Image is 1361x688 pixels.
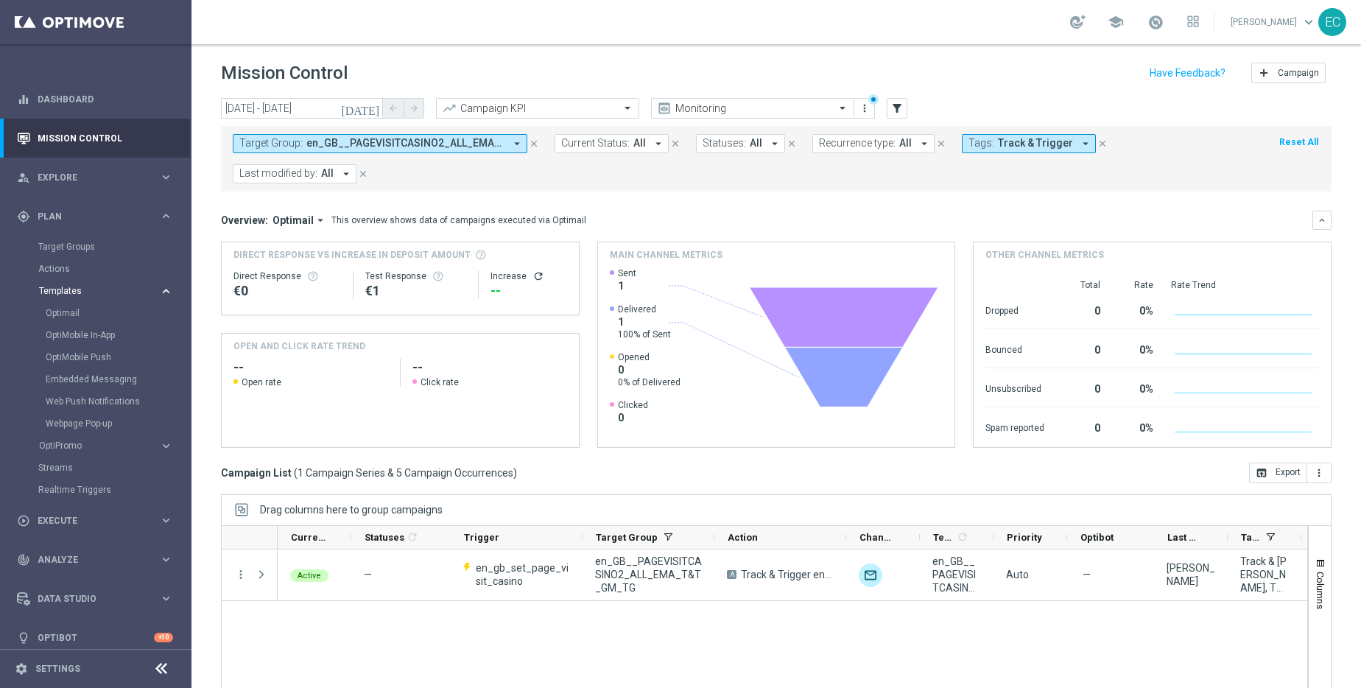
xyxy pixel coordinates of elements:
[38,555,159,564] span: Analyze
[38,285,174,297] div: Templates keyboard_arrow_right
[1007,532,1042,543] span: Priority
[555,134,669,153] button: Current Status: All arrow_drop_down
[272,214,314,227] span: Optimail
[46,413,190,435] div: Webpage Pop-up
[16,172,174,183] div: person_search Explore keyboard_arrow_right
[985,376,1044,399] div: Unsubscribed
[409,103,419,113] i: arrow_forward
[957,531,968,543] i: refresh
[260,504,443,516] div: Row Groups
[321,167,334,180] span: All
[46,307,153,319] a: Optimail
[16,554,174,566] div: track_changes Analyze keyboard_arrow_right
[618,303,671,315] span: Delivered
[39,287,159,295] div: Templates
[16,133,174,144] button: Mission Control
[618,351,680,363] span: Opened
[727,570,736,579] span: A
[17,171,30,184] i: person_search
[1062,415,1100,438] div: 0
[890,102,904,115] i: filter_alt
[35,664,80,673] a: Settings
[298,571,321,580] span: Active
[356,166,370,182] button: close
[365,282,466,300] div: €1
[561,137,630,150] span: Current Status:
[1167,532,1203,543] span: Last Modified By
[222,550,278,601] div: Press SPACE to select this row.
[38,618,154,657] a: Optibot
[618,315,671,329] span: 1
[1301,14,1317,30] span: keyboard_arrow_down
[16,593,174,605] button: Data Studio keyboard_arrow_right
[1315,572,1326,609] span: Columns
[436,98,639,119] ng-select: Campaign KPI
[1249,463,1307,483] button: open_in_browser Export
[46,324,190,346] div: OptiMobile In-App
[1062,279,1100,291] div: Total
[407,531,418,543] i: refresh
[38,212,159,221] span: Plan
[38,280,190,435] div: Templates
[17,592,159,605] div: Data Studio
[221,466,517,480] h3: Campaign List
[476,561,570,588] span: en_gb_set_page_visit_casino
[652,137,665,150] i: arrow_drop_down
[383,98,404,119] button: arrow_back
[1118,279,1153,291] div: Rate
[38,80,173,119] a: Dashboard
[1083,568,1091,581] span: —
[159,439,173,453] i: keyboard_arrow_right
[339,98,383,120] button: [DATE]
[15,662,28,675] i: settings
[918,137,931,150] i: arrow_drop_down
[291,532,326,543] span: Current Status
[750,137,762,150] span: All
[985,298,1044,321] div: Dropped
[221,63,348,84] h1: Mission Control
[812,134,935,153] button: Recurrence type: All arrow_drop_down
[365,532,404,543] span: Statuses
[935,136,948,152] button: close
[46,351,153,363] a: OptiMobile Push
[39,441,159,450] div: OptiPromo
[233,270,341,282] div: Direct Response
[985,248,1104,261] h4: Other channel metrics
[17,514,30,527] i: play_circle_outline
[1079,137,1092,150] i: arrow_drop_down
[159,552,173,566] i: keyboard_arrow_right
[17,553,159,566] div: Analyze
[16,632,174,644] div: lightbulb Optibot +10
[46,346,190,368] div: OptiMobile Push
[314,214,327,227] i: arrow_drop_down
[404,529,418,545] span: Calculate column
[1318,8,1346,36] div: EC
[16,94,174,105] button: equalizer Dashboard
[159,170,173,184] i: keyboard_arrow_right
[785,136,798,152] button: close
[1118,337,1153,360] div: 0%
[364,569,372,580] span: —
[819,137,896,150] span: Recurrence type:
[595,555,702,594] span: en_GB__PAGEVISITCASINO2_ALL_EMA_T&T_GM_TG
[46,368,190,390] div: Embedded Messaging
[1167,561,1215,588] div: Elizabeth Cotter
[46,390,190,413] div: Web Push Notifications
[618,329,671,340] span: 100% of Sent
[985,337,1044,360] div: Bounced
[421,376,459,388] span: Click rate
[510,137,524,150] i: arrow_drop_down
[1006,569,1029,580] span: Auto
[388,103,398,113] i: arrow_back
[233,359,388,376] h2: --
[859,532,895,543] span: Channel
[887,98,907,119] button: filter_alt
[298,466,513,480] span: 1 Campaign Series & 5 Campaign Occurrences
[341,102,381,115] i: [DATE]
[234,568,247,581] button: more_vert
[1096,136,1109,152] button: close
[1278,68,1319,78] span: Campaign
[787,138,797,149] i: close
[17,210,30,223] i: gps_fixed
[233,340,365,353] h4: OPEN AND CLICK RATE TREND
